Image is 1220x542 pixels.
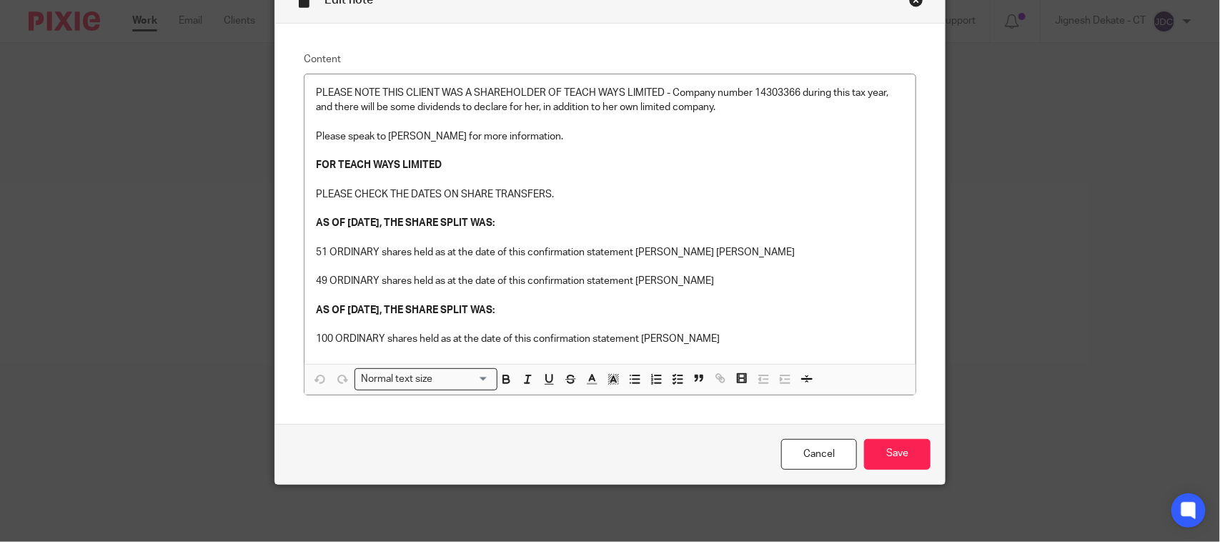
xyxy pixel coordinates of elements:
[864,439,931,470] input: Save
[316,160,442,170] strong: FOR TEACH WAYS LIMITED
[316,305,495,315] strong: AS OF [DATE], THE SHARE SPLIT WAS:
[316,332,904,346] p: 100 ORDINARY shares held as at the date of this confirmation statement [PERSON_NAME]
[316,274,904,288] p: 49 ORDINARY shares held as at the date of this confirmation statement [PERSON_NAME]
[304,52,916,66] label: Content
[316,218,495,228] strong: AS OF [DATE], THE SHARE SPLIT WAS:
[316,187,904,202] p: PLEASE CHECK THE DATES ON SHARE TRANSFERS.
[316,86,904,115] p: PLEASE NOTE THIS CLIENT WAS A SHAREHOLDER OF TEACH WAYS LIMITED - Company number 14303366 during ...
[358,372,436,387] span: Normal text size
[437,372,489,387] input: Search for option
[316,245,904,260] p: 51 ORDINARY shares held as at the date of this confirmation statement [PERSON_NAME] [PERSON_NAME]
[781,439,857,470] a: Cancel
[316,129,904,144] p: Please speak to [PERSON_NAME] for more information.
[354,368,497,390] div: Search for option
